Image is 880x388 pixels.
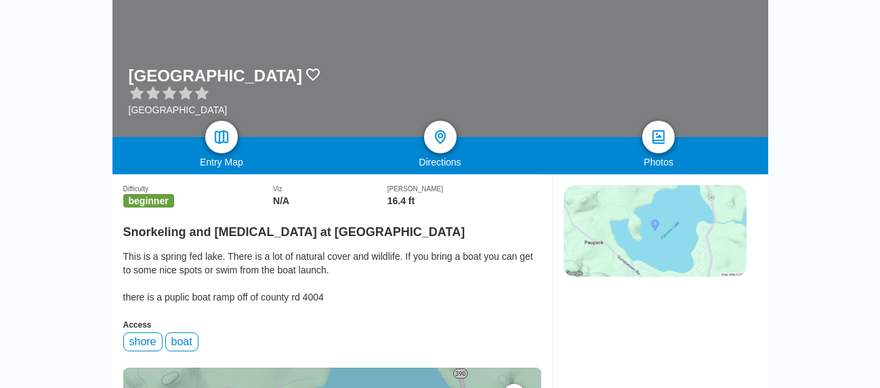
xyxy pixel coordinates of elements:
[387,195,541,206] div: 16.4 ft
[129,66,302,85] h1: [GEOGRAPHIC_DATA]
[165,332,198,351] div: boat
[123,320,541,330] div: Access
[387,185,541,193] div: [PERSON_NAME]
[549,157,768,168] div: Photos
[129,104,321,115] div: [GEOGRAPHIC_DATA]
[213,129,230,145] img: map
[112,157,331,168] div: Entry Map
[123,250,541,304] div: This is a spring fed lake. There is a lot of natural cover and wildlife. If you bring a boat you ...
[650,129,667,145] img: photos
[123,217,541,239] h2: Snorkeling and [MEDICAL_DATA] at [GEOGRAPHIC_DATA]
[564,185,747,277] img: staticmap
[123,194,174,208] span: beginner
[123,185,274,193] div: Difficulty
[642,121,675,153] a: photos
[273,195,387,206] div: N/A
[331,157,549,168] div: Directions
[205,121,238,153] a: map
[432,129,448,145] img: directions
[273,185,387,193] div: Viz
[123,332,163,351] div: shore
